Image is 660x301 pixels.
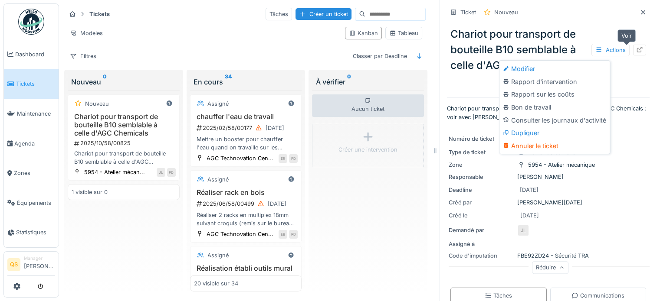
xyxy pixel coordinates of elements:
[289,154,298,163] div: PD
[501,114,608,127] div: Consulter les journaux d'activité
[449,252,514,260] div: Code d'imputation
[66,27,107,39] div: Modèles
[460,8,476,16] div: Ticket
[84,168,145,176] div: 5954 - Atelier mécan...
[449,135,514,143] div: Numéro de ticket
[196,274,298,285] div: 2025/06/58/00479
[194,135,298,152] div: Mettre un booster pour chauffer l'eau quand on travaille sur les machines.
[449,211,514,220] div: Créé le
[389,29,418,37] div: Tableau
[194,264,298,272] h3: Réalisation établi outils mural
[532,261,568,274] div: Réduire
[225,77,232,87] sup: 34
[7,258,20,271] li: QS
[338,146,397,154] div: Créer une intervention
[16,228,55,236] span: Statistiques
[528,161,595,169] div: 5954 - Atelier mécanique
[86,10,113,18] strong: Tickets
[449,240,514,248] div: Assigné à
[501,101,608,114] div: Bon de travail
[312,94,424,117] div: Aucun ticket
[520,211,539,220] div: [DATE]
[449,252,648,260] div: FBE92ZD24 - Sécurité TRA
[494,8,518,16] div: Nouveau
[520,186,539,194] div: [DATE]
[315,77,420,87] div: À vérifier
[296,8,351,20] div: Créer un ticket
[17,110,55,118] span: Maintenance
[617,29,636,42] div: Voir
[103,77,107,87] sup: 0
[73,139,176,147] div: 2025/10/58/00825
[268,200,286,208] div: [DATE]
[266,124,284,132] div: [DATE]
[14,169,55,177] span: Zones
[18,9,44,35] img: Badge_color-CXgf-gQk.svg
[15,50,55,58] span: Dashboard
[279,154,287,163] div: ER
[485,291,512,300] div: Tâches
[17,199,55,207] span: Équipements
[194,77,299,87] div: En cours
[194,188,298,197] h3: Réaliser rack en bois
[72,188,108,196] div: 1 visible sur 0
[266,8,292,20] div: Tâches
[349,29,378,37] div: Kanban
[349,50,411,62] div: Classer par Deadline
[501,139,608,152] div: Annuler le ticket
[194,279,238,288] div: 20 visible sur 34
[517,224,529,236] div: JL
[279,230,287,239] div: EB
[157,168,165,177] div: JL
[449,173,648,181] div: [PERSON_NAME]
[449,161,514,169] div: Zone
[207,154,273,162] div: AGC Technovation Cen...
[501,88,608,101] div: Rapport sur les coûts
[501,126,608,139] div: Dupliquer
[194,113,298,121] h3: chauffer l'eau de travail
[16,80,55,88] span: Tickets
[66,50,100,62] div: Filtres
[447,23,650,77] div: Chariot pour transport de bouteille B10 semblable à celle d'AGC Chemicals
[571,291,624,300] div: Communications
[71,77,176,87] div: Nouveau
[72,113,176,138] h3: Chariot pour transport de bouteille B10 semblable à celle d'AGC Chemicals
[194,211,298,227] div: Réaliser 2 racks en multiplex 18mm suivant croquis (remis sur le bureau de Decuyper P.). Attentio...
[449,173,514,181] div: Responsable
[72,149,176,166] div: Chariot pour transport de bouteille B10 semblable à celle d'AGC Chemicals : voir avec [PERSON_NAME]
[196,198,298,209] div: 2025/06/58/00499
[347,77,351,87] sup: 0
[501,75,608,88] div: Rapport d'intervention
[24,255,55,274] li: [PERSON_NAME]
[14,139,55,148] span: Agenda
[449,148,514,156] div: Type de ticket
[196,123,298,133] div: 2025/02/58/00177
[501,62,608,75] div: Modifier
[167,168,176,177] div: PD
[85,100,109,108] div: Nouveau
[207,175,229,184] div: Assigné
[207,230,273,238] div: AGC Technovation Cen...
[24,255,55,262] div: Manager
[449,198,648,207] div: [PERSON_NAME][DATE]
[449,186,514,194] div: Deadline
[207,251,229,259] div: Assigné
[449,198,514,207] div: Créé par
[447,104,650,121] p: Chariot pour transport de bouteille B10 semblable à celle d'AGC Chemicals : voir avec [PERSON_NAME]
[591,44,630,56] div: Actions
[207,100,229,108] div: Assigné
[289,230,298,239] div: PD
[449,226,514,234] div: Demandé par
